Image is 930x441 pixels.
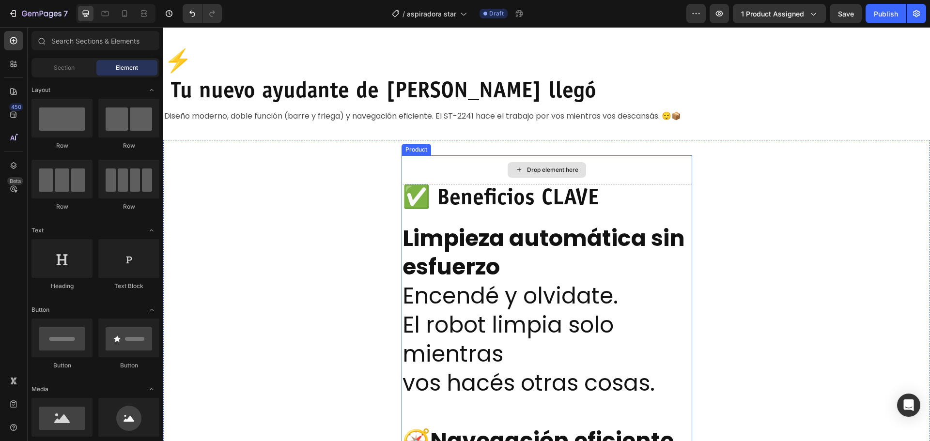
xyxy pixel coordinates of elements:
div: Heading [31,282,93,290]
span: Media [31,385,48,394]
iframe: Design area [163,27,930,441]
span: Toggle open [144,381,159,397]
div: Row [31,202,93,211]
div: Product [240,118,266,127]
input: Search Sections & Elements [31,31,159,50]
span: Toggle open [144,223,159,238]
span: / [403,9,405,19]
div: Publish [874,9,898,19]
span: Layout [31,86,50,94]
span: 1 product assigned [741,9,804,19]
div: Drop element here [364,139,415,147]
span: Button [31,305,49,314]
button: 1 product assigned [733,4,826,23]
div: Undo/Redo [183,4,222,23]
div: Row [31,141,93,150]
div: Button [31,361,93,370]
div: Row [98,202,159,211]
span: Draft [489,9,504,18]
span: Toggle open [144,82,159,98]
span: aspiradora star [407,9,456,19]
strong: Limpieza automática sin esfuerzo [239,196,522,256]
div: Button [98,361,159,370]
button: Save [830,4,862,23]
div: Beta [7,177,23,185]
div: Open Intercom Messenger [897,394,920,417]
span: Element [116,63,138,72]
span: Section [54,63,75,72]
p: 7 [63,8,68,19]
span: Toggle open [144,302,159,318]
button: 7 [4,4,72,23]
div: Row [98,141,159,150]
button: Publish [866,4,906,23]
div: Text Block [98,282,159,290]
div: 450 [9,103,23,111]
strong: Navegación eficiente [267,398,511,429]
span: Save [838,10,854,18]
span: Text [31,226,44,235]
h2: ✅ Beneficios CLAVE [238,157,529,188]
